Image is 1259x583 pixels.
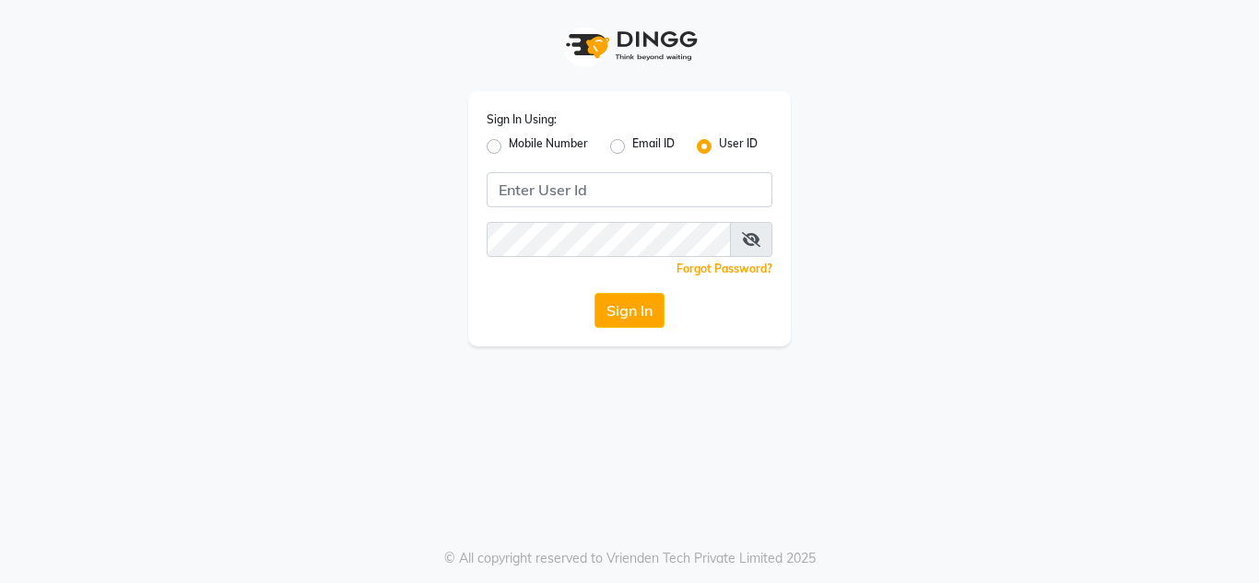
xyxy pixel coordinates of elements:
label: User ID [719,135,758,157]
label: Email ID [632,135,675,157]
input: Username [487,222,731,257]
button: Sign In [594,293,665,328]
input: Username [487,172,772,207]
a: Forgot Password? [677,262,772,275]
img: logo1.svg [556,18,703,73]
label: Sign In Using: [487,111,557,128]
label: Mobile Number [509,135,588,157]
